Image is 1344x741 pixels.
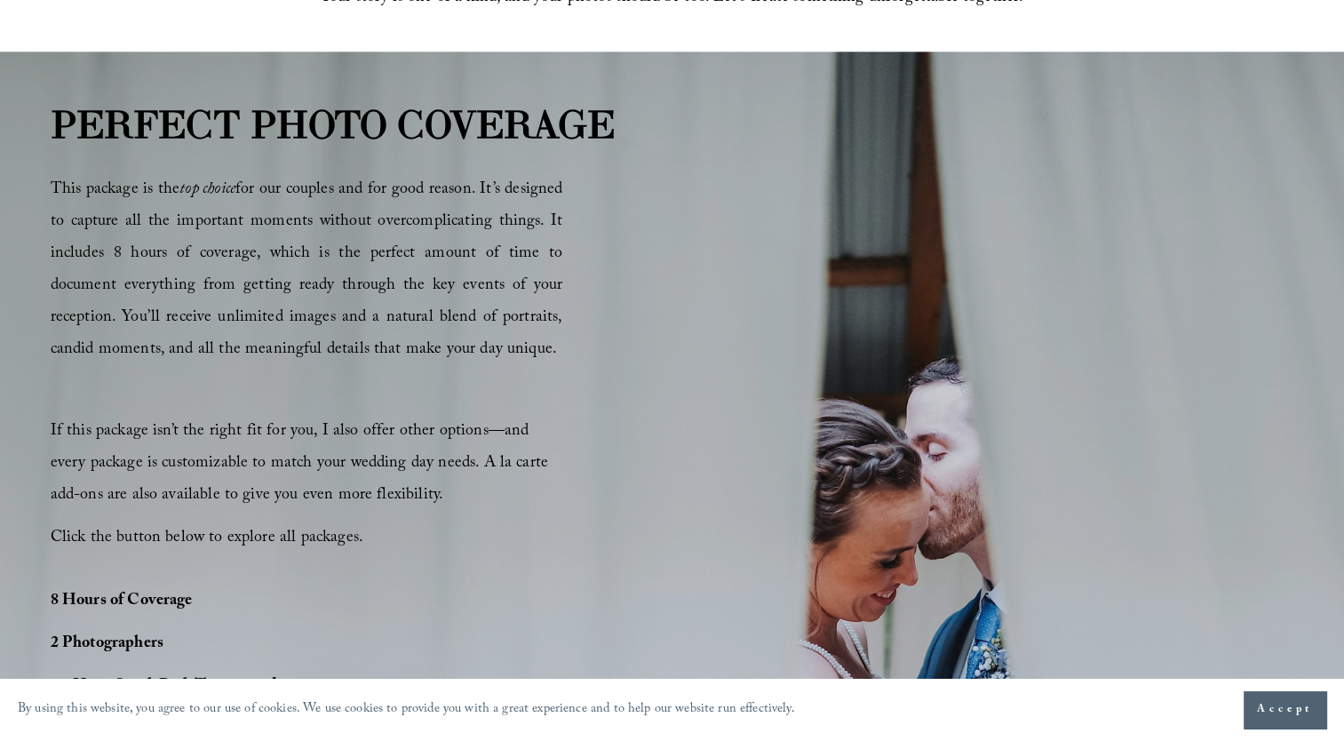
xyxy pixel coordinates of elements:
[1257,701,1313,719] span: Accept
[51,100,615,148] strong: PERFECT PHOTO COVERAGE
[51,673,278,701] strong: 48-Hour Sneak Peek Turnaround
[51,418,553,510] span: If this package isn’t the right fit for you, I also offer other options—and every package is cust...
[18,697,795,723] p: By using this website, you agree to our use of cookies. We use cookies to provide you with a grea...
[51,588,193,616] strong: 8 Hours of Coverage
[179,177,235,204] em: top choice
[51,177,563,364] span: This package is the for our couples and for good reason. It’s designed to capture all the importa...
[1244,691,1326,729] button: Accept
[51,525,363,553] span: Click the button below to explore all packages.
[51,631,163,658] strong: 2 Photographers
